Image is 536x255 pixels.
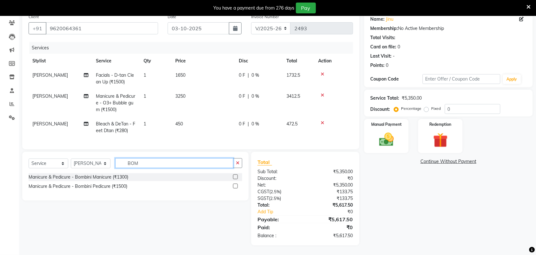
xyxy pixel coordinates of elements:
span: 0 F [239,121,245,127]
th: Action [314,54,353,68]
div: Last Visit: [371,53,392,60]
span: | [248,121,249,127]
span: 2.5% [270,196,280,201]
span: 1732.5 [286,72,300,78]
th: Price [171,54,235,68]
div: ₹5,350.00 [305,182,358,188]
div: Net: [253,182,305,188]
span: | [248,72,249,79]
span: Manicure & Pedicure - O3+ Bubble gum (₹1500) [96,93,135,112]
div: Membership: [371,25,398,32]
th: Total [283,54,314,68]
label: Client [29,14,39,20]
div: Name: [371,16,385,23]
span: 0 F [239,72,245,79]
div: ( ) [253,195,305,202]
div: ₹133.75 [305,195,358,202]
img: _cash.svg [375,131,399,148]
div: ₹5,350.00 [402,95,422,102]
div: Services [29,42,358,54]
span: 3250 [175,93,185,99]
div: ₹0 [314,209,358,215]
div: Manicure & Pedicure - Bombini Manicure (₹1300) [29,174,128,181]
span: 0 F [239,93,245,100]
div: Total: [253,202,305,209]
div: ₹5,617.50 [305,202,358,209]
div: Payable: [253,216,305,223]
div: ₹5,617.50 [305,232,358,239]
div: Total Visits: [371,34,396,41]
span: 450 [175,121,183,127]
span: 1 [144,93,146,99]
label: Date [168,14,176,20]
label: Manual Payment [371,122,402,127]
th: Service [92,54,140,68]
div: 0 [386,62,389,69]
span: 1650 [175,72,185,78]
a: Add Tip [253,209,314,215]
label: Invoice Number [251,14,279,20]
button: Apply [503,74,521,84]
div: Card on file: [371,44,397,50]
label: Percentage [401,106,422,111]
div: Balance : [253,232,305,239]
a: Continue Without Payment [365,158,532,165]
a: Jinu [386,16,394,23]
span: 1 [144,72,146,78]
button: +91 [29,22,46,34]
span: 2.5% [271,189,280,194]
span: | [248,93,249,100]
th: Disc [235,54,283,68]
div: ( ) [253,188,305,195]
div: No Active Membership [371,25,526,32]
div: Paid: [253,223,305,231]
div: ₹133.75 [305,188,358,195]
div: ₹0 [305,175,358,182]
div: Points: [371,62,385,69]
img: _gift.svg [429,131,452,149]
span: SGST [258,195,269,201]
div: ₹0 [305,223,358,231]
div: You have a payment due from 276 days [214,5,295,11]
span: 0 % [251,121,259,127]
div: ₹5,350.00 [305,168,358,175]
div: - [393,53,395,60]
span: 472.5 [286,121,298,127]
span: 1 [144,121,146,127]
span: CGST [258,189,269,195]
div: Service Total: [371,95,399,102]
span: Bleach & DeTan - Feet Dtan (₹280) [96,121,135,133]
span: [PERSON_NAME] [32,93,68,99]
span: [PERSON_NAME] [32,121,68,127]
th: Stylist [29,54,92,68]
div: Manicure & Pedicure - Bombini Pedicure (₹1500) [29,183,127,190]
div: Discount: [371,106,390,113]
input: Search by Name/Mobile/Email/Code [46,22,158,34]
div: Discount: [253,175,305,182]
div: ₹5,617.50 [305,216,358,223]
span: 0 % [251,72,259,79]
label: Fixed [432,106,441,111]
button: Pay [296,3,316,13]
span: Facials - D-tan Clean Up (₹1500) [96,72,134,85]
span: [PERSON_NAME] [32,72,68,78]
div: Sub Total: [253,168,305,175]
th: Qty [140,54,171,68]
span: Total [258,159,272,166]
input: Search or Scan [115,158,233,168]
label: Redemption [430,122,452,127]
span: 0 % [251,93,259,100]
div: 0 [398,44,400,50]
input: Enter Offer / Coupon Code [423,74,500,84]
div: Coupon Code [371,76,423,82]
span: 3412.5 [286,93,300,99]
